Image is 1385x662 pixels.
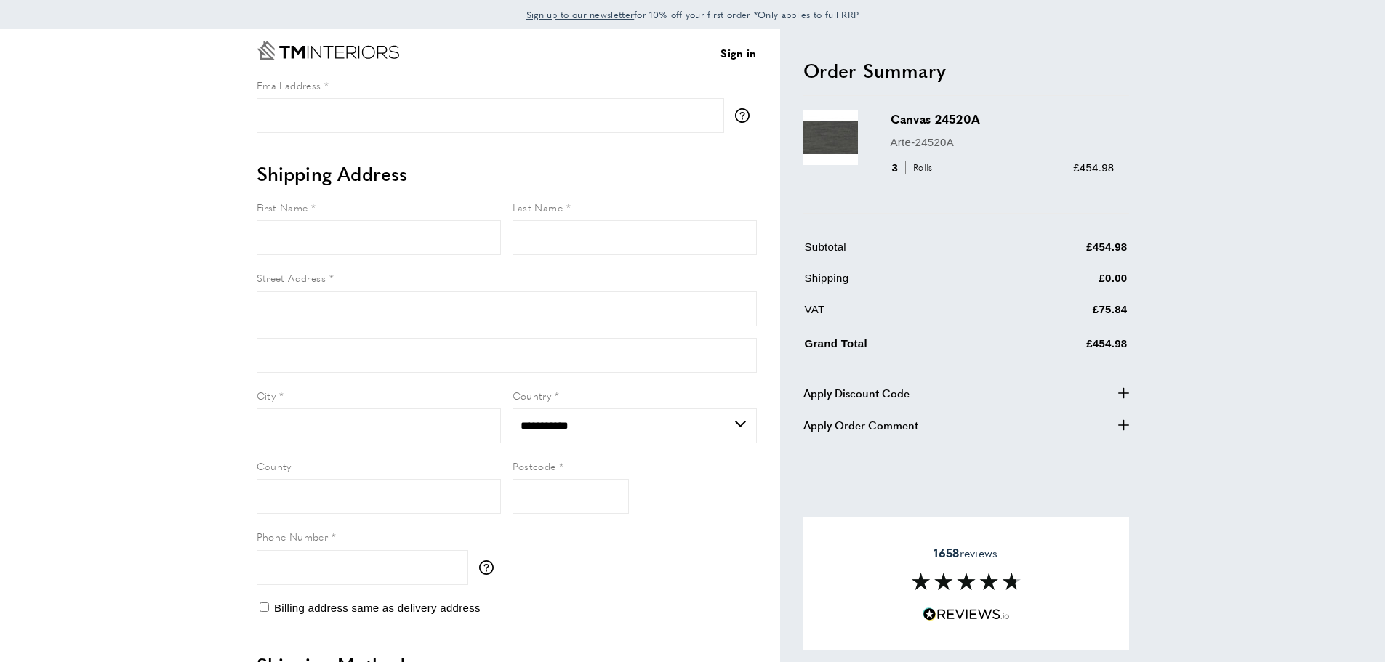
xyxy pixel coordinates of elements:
[1000,270,1128,298] td: £0.00
[720,44,756,62] a: Sign in
[526,7,635,22] a: Sign up to our newsletter
[257,200,308,214] span: First Name
[803,416,918,434] span: Apply Order Comment
[803,57,1129,84] h2: Order Summary
[923,607,1010,621] img: Reviews.io 5 stars
[805,332,1000,363] td: Grand Total
[905,161,936,174] span: Rolls
[805,270,1000,298] td: Shipping
[891,134,1115,151] p: Arte-24520A
[735,108,757,123] button: More information
[526,8,859,21] span: for 10% off your first order *Only applies to full RRP
[803,384,910,402] span: Apply Discount Code
[274,602,481,614] span: Billing address same as delivery address
[257,78,321,92] span: Email address
[934,546,997,560] span: reviews
[803,110,858,165] img: Canvas 24520A
[257,529,329,544] span: Phone Number
[891,110,1115,127] h3: Canvas 24520A
[934,544,959,561] strong: 1658
[257,388,276,403] span: City
[1000,301,1128,329] td: £75.84
[513,200,563,214] span: Last Name
[257,459,292,473] span: County
[1000,332,1128,363] td: £454.98
[479,560,501,575] button: More information
[260,602,269,612] input: Billing address same as delivery address
[257,41,399,60] a: Go to Home page
[1000,238,1128,267] td: £454.98
[257,270,326,285] span: Street Address
[513,459,556,473] span: Postcode
[513,388,552,403] span: Country
[526,8,635,21] span: Sign up to our newsletter
[805,238,1000,267] td: Subtotal
[912,573,1021,590] img: Reviews section
[1073,161,1114,174] span: £454.98
[805,301,1000,329] td: VAT
[891,159,938,177] div: 3
[257,161,757,187] h2: Shipping Address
